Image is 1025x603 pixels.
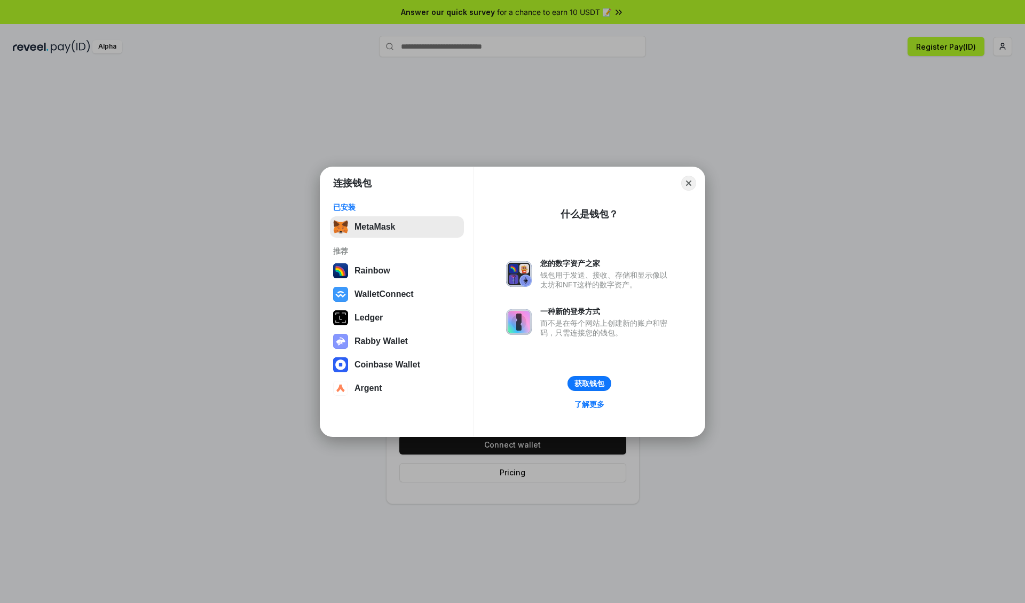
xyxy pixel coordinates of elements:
[567,376,611,391] button: 获取钱包
[540,270,673,289] div: 钱包用于发送、接收、存储和显示像以太坊和NFT这样的数字资产。
[333,310,348,325] img: svg+xml,%3Csvg%20xmlns%3D%22http%3A%2F%2Fwww.w3.org%2F2000%2Fsvg%22%20width%3D%2228%22%20height%3...
[330,260,464,281] button: Rainbow
[354,289,414,299] div: WalletConnect
[354,266,390,276] div: Rainbow
[540,307,673,316] div: 一种新的登录方式
[333,381,348,396] img: svg+xml,%3Csvg%20width%3D%2228%22%20height%3D%2228%22%20viewBox%3D%220%200%2028%2028%22%20fill%3D...
[574,379,604,388] div: 获取钱包
[540,259,673,268] div: 您的数字资产之家
[330,331,464,352] button: Rabby Wallet
[561,208,618,221] div: 什么是钱包？
[354,222,395,232] div: MetaMask
[333,177,372,190] h1: 连接钱包
[333,287,348,302] img: svg+xml,%3Csvg%20width%3D%2228%22%20height%3D%2228%22%20viewBox%3D%220%200%2028%2028%22%20fill%3D...
[681,176,696,191] button: Close
[354,313,383,323] div: Ledger
[354,336,408,346] div: Rabby Wallet
[330,307,464,328] button: Ledger
[330,378,464,399] button: Argent
[506,261,532,287] img: svg+xml,%3Csvg%20xmlns%3D%22http%3A%2F%2Fwww.w3.org%2F2000%2Fsvg%22%20fill%3D%22none%22%20viewBox...
[333,202,461,212] div: 已安装
[506,309,532,335] img: svg+xml,%3Csvg%20xmlns%3D%22http%3A%2F%2Fwww.w3.org%2F2000%2Fsvg%22%20fill%3D%22none%22%20viewBox...
[330,284,464,305] button: WalletConnect
[330,216,464,238] button: MetaMask
[333,357,348,372] img: svg+xml,%3Csvg%20width%3D%2228%22%20height%3D%2228%22%20viewBox%3D%220%200%2028%2028%22%20fill%3D...
[330,354,464,375] button: Coinbase Wallet
[333,263,348,278] img: svg+xml,%3Csvg%20width%3D%22120%22%20height%3D%22120%22%20viewBox%3D%220%200%20120%20120%22%20fil...
[354,360,420,370] div: Coinbase Wallet
[568,397,611,411] a: 了解更多
[333,246,461,256] div: 推荐
[574,400,604,409] div: 了解更多
[354,383,382,393] div: Argent
[540,318,673,338] div: 而不是在每个网站上创建新的账户和密码，只需连接您的钱包。
[333,220,348,234] img: svg+xml,%3Csvg%20fill%3D%22none%22%20height%3D%2233%22%20viewBox%3D%220%200%2035%2033%22%20width%...
[333,334,348,349] img: svg+xml,%3Csvg%20xmlns%3D%22http%3A%2F%2Fwww.w3.org%2F2000%2Fsvg%22%20fill%3D%22none%22%20viewBox...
